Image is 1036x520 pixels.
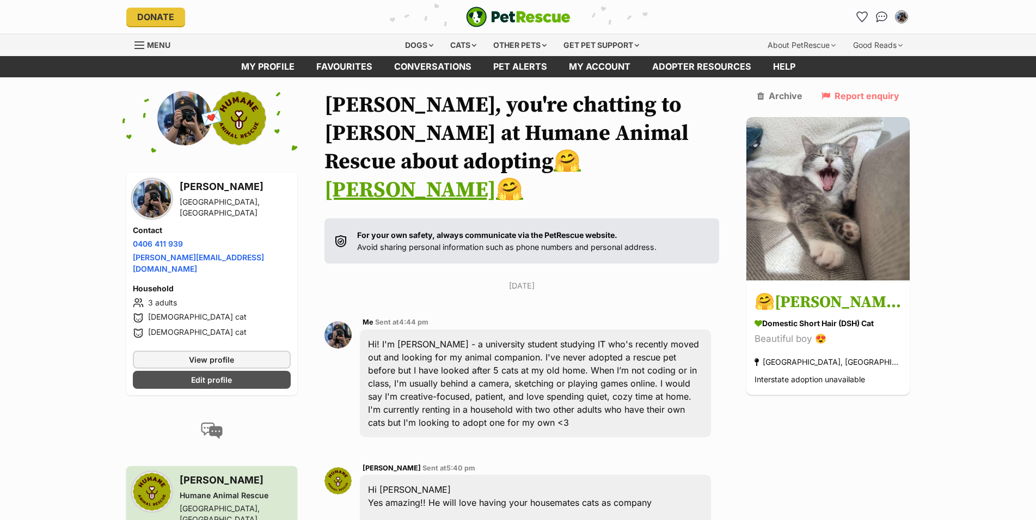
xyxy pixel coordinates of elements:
[760,34,843,56] div: About PetRescue
[896,11,907,22] img: Jennifer Truong profile pic
[893,8,910,26] button: My account
[133,283,291,294] h4: Household
[360,329,712,437] div: Hi! I'm [PERSON_NAME] - a university student studying IT who's recently moved out and looking for...
[762,56,806,77] a: Help
[755,332,902,346] div: Beautiful boy 😍
[133,239,183,248] a: 0406 411 939
[324,280,720,291] p: [DATE]
[466,7,571,27] img: logo-e224e6f780fb5917bec1dbf3a21bbac754714ae5b6737aabdf751b685950b380.svg
[746,282,910,395] a: 🤗[PERSON_NAME]🤗 Domestic Short Hair (DSH) Cat Beautiful boy 😍 [GEOGRAPHIC_DATA], [GEOGRAPHIC_DATA...
[641,56,762,77] a: Adopter resources
[486,34,554,56] div: Other pets
[305,56,383,77] a: Favourites
[324,91,720,204] h1: [PERSON_NAME], you're chatting to [PERSON_NAME] at Humane Animal Rescue about adopting
[399,318,428,326] span: 4:44 pm
[363,464,421,472] span: [PERSON_NAME]
[199,106,224,130] span: 💌
[755,317,902,329] div: Domestic Short Hair (DSH) Cat
[230,56,305,77] a: My profile
[446,464,475,472] span: 5:40 pm
[324,467,352,494] img: Sarah Crowlekova profile pic
[212,91,266,145] img: Humane Animal Rescue profile pic
[133,327,291,340] li: [DEMOGRAPHIC_DATA] cat
[180,179,291,194] h3: [PERSON_NAME]
[157,91,212,145] img: Jennifer Truong profile pic
[443,34,484,56] div: Cats
[357,229,657,253] p: Avoid sharing personal information such as phone numbers and personal address.
[133,371,291,389] a: Edit profile
[180,490,291,501] div: Humane Animal Rescue
[147,40,170,50] span: Menu
[133,473,171,511] img: Humane Animal Rescue profile pic
[876,11,887,22] img: chat-41dd97257d64d25036548639549fe6c8038ab92f7586957e7f3b1b290dea8141.svg
[201,423,223,439] img: conversation-icon-4a6f8262b818ee0b60e3300018af0b2d0b884aa5de6e9bcb8d3d4eeb1a70a7c4.svg
[755,375,865,384] span: Interstate adoption unavailable
[375,318,428,326] span: Sent at
[133,351,291,369] a: View profile
[133,253,264,273] a: [PERSON_NAME][EMAIL_ADDRESS][DOMAIN_NAME]
[873,8,891,26] a: Conversations
[822,91,899,101] a: Report enquiry
[397,34,441,56] div: Dogs
[324,321,352,348] img: Jennifer Truong profile pic
[854,8,910,26] ul: Account quick links
[133,180,171,218] img: Jennifer Truong profile pic
[180,473,291,488] h3: [PERSON_NAME]
[126,8,185,26] a: Donate
[189,354,234,365] span: View profile
[845,34,910,56] div: Good Reads
[755,290,902,315] h3: 🤗[PERSON_NAME]🤗
[482,56,558,77] a: Pet alerts
[422,464,475,472] span: Sent at
[556,34,647,56] div: Get pet support
[383,56,482,77] a: conversations
[180,197,291,218] div: [GEOGRAPHIC_DATA], [GEOGRAPHIC_DATA]
[558,56,641,77] a: My account
[755,354,902,369] div: [GEOGRAPHIC_DATA], [GEOGRAPHIC_DATA]
[854,8,871,26] a: Favourites
[191,374,232,386] span: Edit profile
[363,318,373,326] span: Me
[466,7,571,27] a: PetRescue
[324,148,581,204] a: 🤗[PERSON_NAME]🤗
[133,311,291,325] li: [DEMOGRAPHIC_DATA] cat
[757,91,802,101] a: Archive
[133,225,291,236] h4: Contact
[746,117,910,280] img: 🤗Sylvester🤗
[133,296,291,309] li: 3 adults
[134,34,178,54] a: Menu
[357,230,617,240] strong: For your own safety, always communicate via the PetRescue website.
